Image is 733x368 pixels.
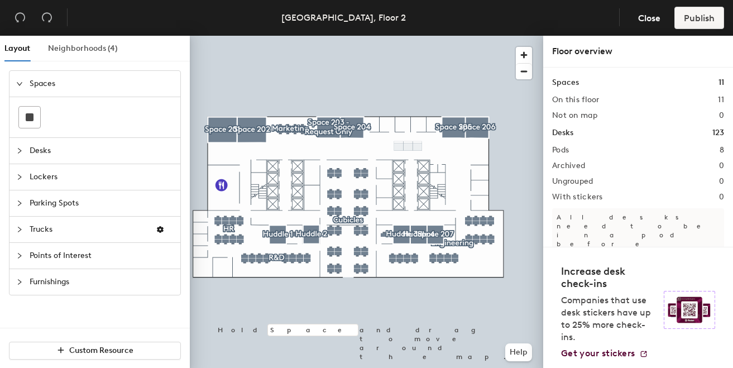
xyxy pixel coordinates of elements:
[4,44,30,53] span: Layout
[552,177,593,186] h2: Ungrouped
[552,161,585,170] h2: Archived
[719,111,724,120] h2: 0
[719,193,724,202] h2: 0
[552,208,724,262] p: All desks need to be in a pod before saving
[505,343,532,361] button: Help
[718,77,724,89] h1: 11
[629,7,670,29] button: Close
[69,346,133,355] span: Custom Resource
[16,252,23,259] span: collapsed
[674,7,724,29] button: Publish
[16,174,23,180] span: collapsed
[30,138,174,164] span: Desks
[552,193,603,202] h2: With stickers
[719,161,724,170] h2: 0
[48,44,118,53] span: Neighborhoods (4)
[552,77,579,89] h1: Spaces
[16,226,23,233] span: collapsed
[30,71,174,97] span: Spaces
[9,342,181,360] button: Custom Resource
[16,80,23,87] span: expanded
[552,146,569,155] h2: Pods
[36,7,58,29] button: Redo (⌘ + ⇧ + Z)
[30,217,147,242] span: Trucks
[16,279,23,285] span: collapsed
[9,7,31,29] button: Undo (⌘ + Z)
[718,95,724,104] h2: 11
[552,127,573,139] h1: Desks
[30,243,174,269] span: Points of Interest
[30,190,174,216] span: Parking Spots
[281,11,406,25] div: [GEOGRAPHIC_DATA], Floor 2
[552,45,724,58] div: Floor overview
[719,177,724,186] h2: 0
[16,200,23,207] span: collapsed
[561,348,648,359] a: Get your stickers
[552,95,600,104] h2: On this floor
[712,127,724,139] h1: 123
[720,146,724,155] h2: 8
[664,291,715,329] img: Sticker logo
[561,348,635,359] span: Get your stickers
[561,294,657,343] p: Companies that use desk stickers have up to 25% more check-ins.
[16,147,23,154] span: collapsed
[30,269,174,295] span: Furnishings
[552,111,597,120] h2: Not on map
[561,265,657,290] h4: Increase desk check-ins
[30,164,174,190] span: Lockers
[638,13,660,23] span: Close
